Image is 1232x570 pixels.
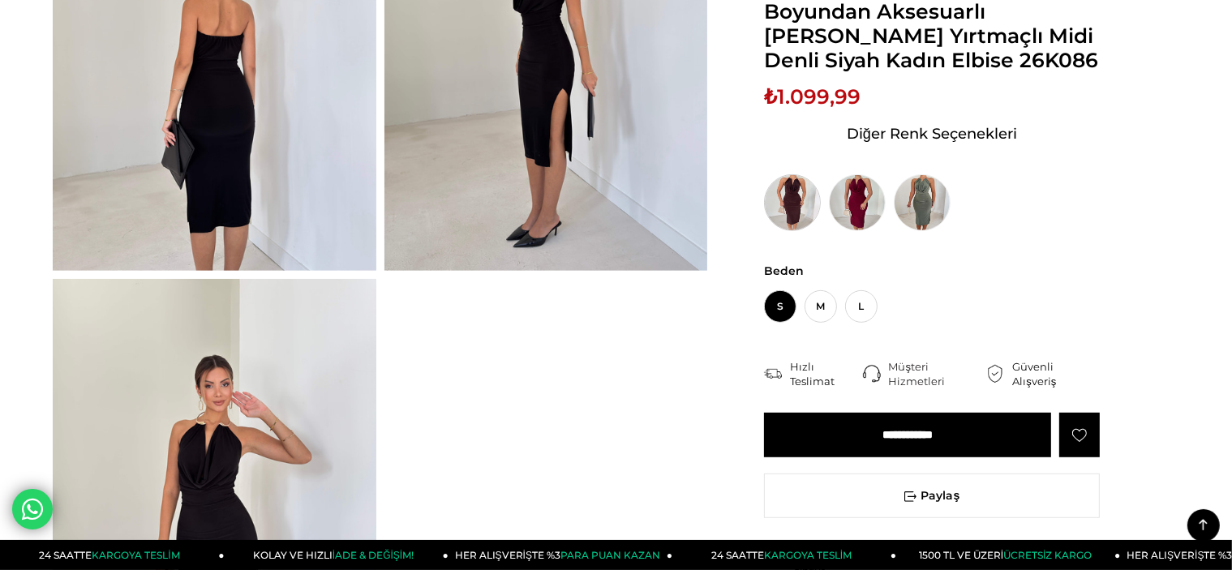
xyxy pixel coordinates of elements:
span: M [805,290,837,323]
a: Favorilere Ekle [1059,413,1100,457]
span: Beden [764,264,1100,278]
span: L [845,290,878,323]
span: KARGOYA TESLİM [92,549,179,561]
span: PARA PUAN KAZAN [560,549,660,561]
a: HER ALIŞVERİŞTE %3PARA PUAN KAZAN [449,540,672,570]
a: 1500 TL VE ÜZERİÜCRETSİZ KARGO [896,540,1120,570]
div: Hızlı Teslimat [790,359,863,388]
div: Güvenli Alışveriş [1012,359,1100,388]
span: Paylaş [765,474,1099,517]
img: Boyundan Aksesuarlı Yandan Yırtmaçlı Midi Denli Kahve Kadın Elbise 26K086 [764,174,821,231]
img: shipping.png [764,365,782,383]
span: ÜCRETSİZ KARGO [1003,549,1092,561]
img: call-center.png [863,365,881,383]
span: S [764,290,796,323]
img: Boyundan Aksesuarlı Yandan Yırtmaçlı Midi Denli Bordo Kadın Elbise 26K086 [829,174,886,231]
img: security.png [986,365,1004,383]
span: ₺1.099,99 [764,84,861,109]
a: 24 SAATTEKARGOYA TESLİM [672,540,896,570]
span: KARGOYA TESLİM [764,549,852,561]
a: KOLAY VE HIZLIİADE & DEĞİŞİM! [225,540,449,570]
span: İADE & DEĞİŞİM! [333,549,414,561]
span: Diğer Renk Seçenekleri [847,121,1017,147]
img: Boyundan Aksesuarlı Yandan Yırtmaçlı Midi Denli Haki Kadın Elbise 26K086 [894,174,951,231]
div: Müşteri Hizmetleri [889,359,987,388]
